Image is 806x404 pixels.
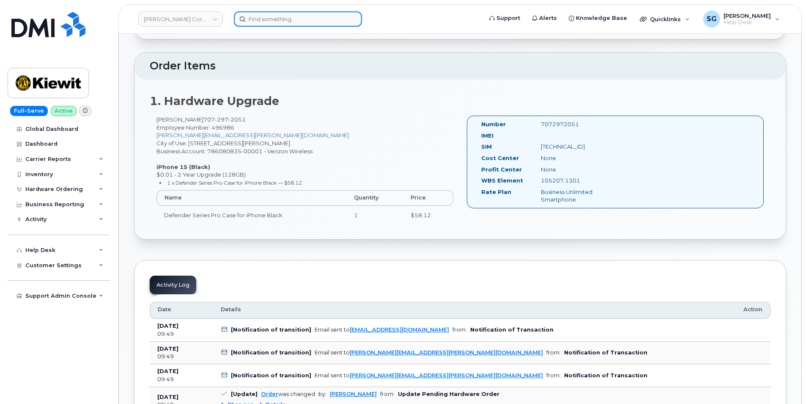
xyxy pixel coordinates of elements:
small: 1 x Defender Series Pro Case for iPhone Black — $58.12 [167,180,302,186]
b: [Notification of transition] [231,327,311,333]
label: SIM [481,143,492,151]
span: Help Desk [724,19,771,26]
span: by: [318,391,326,397]
b: [DATE] [157,346,178,352]
span: [PERSON_NAME] [724,12,771,19]
th: Price [403,190,453,205]
span: 707 [203,116,246,123]
label: WBS Element [481,177,523,185]
div: 7072972051 [535,120,618,128]
a: Support [483,10,526,27]
a: [PERSON_NAME] [330,391,377,397]
b: [Notification of transition] [231,372,311,379]
div: Email sent to [315,327,449,333]
div: None [535,154,618,162]
label: IMEI [481,132,493,140]
div: Quicklinks [634,11,696,28]
h2: Order Items [150,60,770,72]
label: Rate Plan [481,188,511,196]
span: Knowledge Base [576,14,627,22]
label: Profit Center [481,166,522,174]
b: Notification of Transaction [470,327,554,333]
b: [Update] [231,391,258,397]
b: Notification of Transaction [564,349,647,356]
div: 09:49 [157,376,206,383]
span: Details [221,306,241,313]
span: Date [158,306,171,313]
input: Find something... [234,11,362,27]
strong: iPhone 15 (Black) [156,163,210,170]
div: Email sent to [315,349,543,356]
a: Knowledge Base [563,10,633,27]
span: 2051 [228,116,246,123]
div: 09:49 [157,353,206,360]
div: [PERSON_NAME] City of Use: [STREET_ADDRESS][PERSON_NAME] Business Account: 786080835-00001 - Veri... [150,116,460,232]
div: Business Unlimited Smartphone [535,188,618,204]
a: Kiewit Corporation [138,11,223,27]
b: [DATE] [157,323,178,329]
iframe: Messenger Launcher [769,367,800,398]
a: [PERSON_NAME][EMAIL_ADDRESS][PERSON_NAME][DOMAIN_NAME] [156,132,349,138]
b: [Notification of transition] [231,349,311,356]
label: Cost Center [481,154,519,162]
span: from: [380,391,395,397]
b: Update Pending Hardware Order [398,391,499,397]
a: [PERSON_NAME][EMAIL_ADDRESS][PERSON_NAME][DOMAIN_NAME] [350,372,543,379]
td: $58.12 [403,206,453,224]
span: from: [546,349,561,356]
span: SG [707,14,717,24]
a: [PERSON_NAME][EMAIL_ADDRESS][PERSON_NAME][DOMAIN_NAME] [350,349,543,356]
div: was changed [261,391,315,397]
th: Action [736,302,770,319]
b: [DATE] [157,368,178,374]
span: 297 [215,116,228,123]
div: Samaria Gomez [697,11,786,28]
a: Alerts [526,10,563,27]
a: Order [261,391,278,397]
b: Notification of Transaction [564,372,647,379]
span: Quicklinks [650,16,681,22]
span: from: [452,327,467,333]
span: Employee Number: 496986 [156,124,234,131]
strong: 1. Hardware Upgrade [150,94,279,108]
div: None [535,166,618,174]
div: 09:49 [157,330,206,338]
span: Alerts [539,14,557,22]
span: from: [546,372,561,379]
a: [EMAIL_ADDRESS][DOMAIN_NAME] [350,327,449,333]
div: Email sent to [315,372,543,379]
label: Number [481,120,506,128]
span: Support [496,14,520,22]
div: [TECHNICAL_ID] [535,143,618,151]
b: [DATE] [157,394,178,400]
th: Name [156,190,346,205]
div: 105207.1301 [535,177,618,185]
td: Defender Series Pro Case for iPhone Black [156,206,346,224]
td: 1 [346,206,403,224]
th: Quantity [346,190,403,205]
